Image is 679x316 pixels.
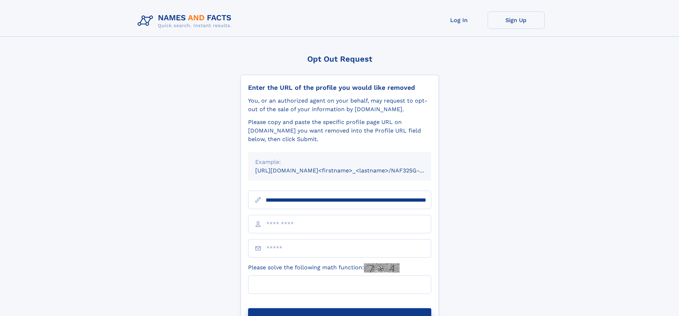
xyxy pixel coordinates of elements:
[431,11,488,29] a: Log In
[248,97,431,114] div: You, or an authorized agent on your behalf, may request to opt-out of the sale of your informatio...
[248,84,431,92] div: Enter the URL of the profile you would like removed
[488,11,545,29] a: Sign Up
[248,118,431,144] div: Please copy and paste the specific profile page URL on [DOMAIN_NAME] you want removed into the Pr...
[255,158,424,166] div: Example:
[135,11,237,31] img: Logo Names and Facts
[255,167,445,174] small: [URL][DOMAIN_NAME]<firstname>_<lastname>/NAF325G-xxxxxxxx
[241,55,439,63] div: Opt Out Request
[248,263,400,273] label: Please solve the following math function:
